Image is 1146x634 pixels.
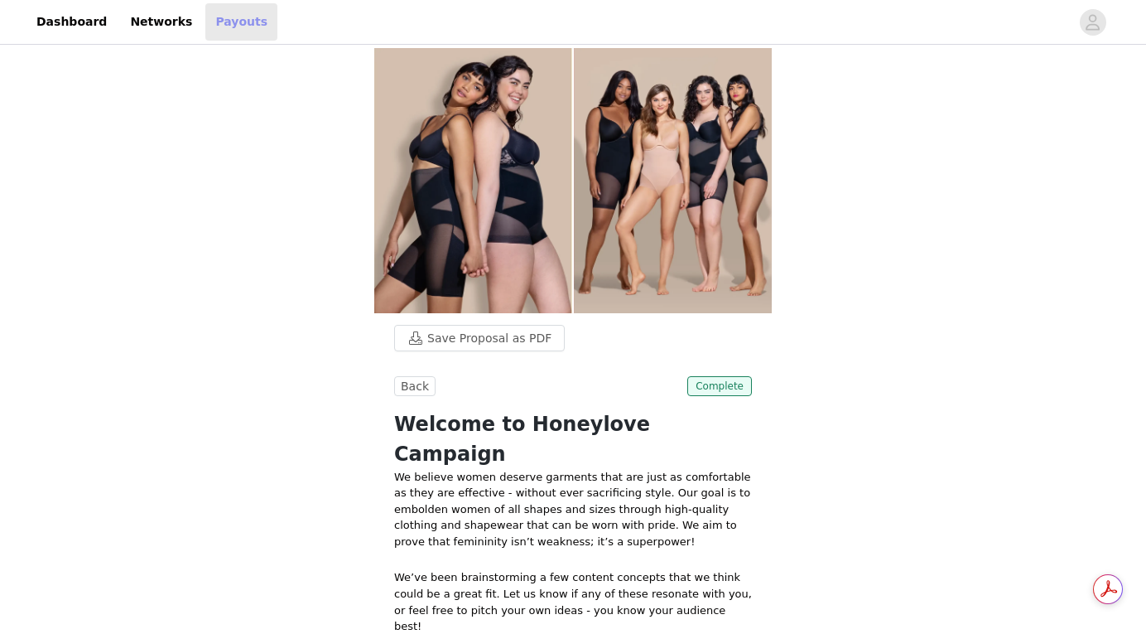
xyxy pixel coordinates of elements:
div: avatar [1085,9,1100,36]
p: We believe women deserve garments that are just as comfortable as they are effective - without ev... [394,469,752,550]
span: Complete [687,376,752,396]
img: campaign image [374,48,772,313]
button: Save Proposal as PDF [394,325,565,351]
a: Dashboard [26,3,117,41]
button: Back [394,376,436,396]
a: Payouts [205,3,277,41]
p: We’ve been brainstorming a few content concepts that we think could be a great fit. Let us know i... [394,549,752,634]
h1: Welcome to Honeylove Campaign [394,409,752,469]
a: Networks [120,3,202,41]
